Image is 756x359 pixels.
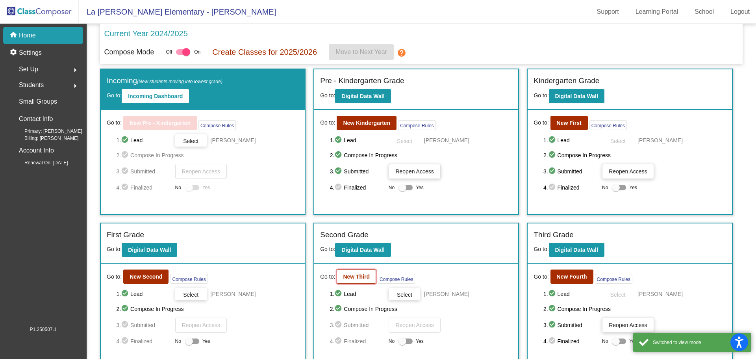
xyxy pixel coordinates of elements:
[330,167,385,176] span: 3. Submitted
[107,75,222,87] label: Incoming
[320,246,335,252] span: Go to:
[175,338,181,345] span: No
[550,116,588,130] button: New First
[12,159,68,166] span: Renewal On: [DATE]
[116,289,171,299] span: 1. Lead
[198,120,236,130] button: Compose Rules
[609,322,647,328] span: Reopen Access
[122,243,177,257] button: Digital Data Wall
[107,92,122,99] span: Go to:
[12,128,82,135] span: Primary: [PERSON_NAME]
[107,229,144,241] label: First Grade
[104,47,154,58] p: Compose Mode
[175,184,181,191] span: No
[424,290,469,298] span: [PERSON_NAME]
[116,337,171,346] span: 4. Finalized
[19,64,38,75] span: Set Up
[610,138,626,144] span: Select
[329,44,394,60] button: Move to Next Year
[543,167,598,176] span: 3. Submitted
[591,6,625,18] a: Support
[121,320,130,330] mat-icon: check_circle
[550,270,593,284] button: New Fourth
[12,135,78,142] span: Billing: [PERSON_NAME]
[602,164,654,179] button: Reopen Access
[389,164,440,179] button: Reopen Access
[330,320,385,330] span: 3. Submitted
[334,167,344,176] mat-icon: check_circle
[398,120,435,130] button: Compose Rules
[555,93,598,99] b: Digital Data Wall
[70,65,80,75] mat-icon: arrow_right
[166,48,172,56] span: Off
[548,320,558,330] mat-icon: check_circle
[397,48,406,58] mat-icon: help
[334,183,344,192] mat-icon: check_circle
[378,274,415,284] button: Compose Rules
[629,6,685,18] a: Learning Portal
[549,243,604,257] button: Digital Data Wall
[330,136,385,145] span: 1. Lead
[602,134,634,147] button: Select
[320,119,335,127] span: Go to:
[543,151,726,160] span: 2. Compose In Progress
[19,145,54,156] p: Account Info
[548,167,558,176] mat-icon: check_circle
[543,320,598,330] span: 3. Submitted
[330,289,385,299] span: 1. Lead
[121,183,130,192] mat-icon: check_circle
[330,304,513,314] span: 2. Compose In Progress
[320,273,335,281] span: Go to:
[116,304,299,314] span: 2. Compose In Progress
[397,292,412,298] span: Select
[123,270,169,284] button: New Second
[211,136,256,144] span: [PERSON_NAME]
[341,93,384,99] b: Digital Data Wall
[121,167,130,176] mat-icon: check_circle
[555,247,598,253] b: Digital Data Wall
[543,337,598,346] span: 4. Finalized
[688,6,720,18] a: School
[79,6,276,18] span: La [PERSON_NAME] Elementary - [PERSON_NAME]
[602,318,654,333] button: Reopen Access
[194,48,200,56] span: On
[343,120,390,126] b: New Kindergarten
[335,48,387,55] span: Move to Next Year
[543,136,598,145] span: 1. Lead
[724,6,756,18] a: Logout
[343,273,370,280] b: New Third
[629,183,637,192] span: Yes
[389,338,395,345] span: No
[548,304,558,314] mat-icon: check_circle
[182,168,220,175] span: Reopen Access
[549,89,604,103] button: Digital Data Wall
[9,31,19,40] mat-icon: home
[202,337,210,346] span: Yes
[602,184,608,191] span: No
[130,120,191,126] b: New Pre - Kindergarten
[609,168,647,175] span: Reopen Access
[334,151,344,160] mat-icon: check_circle
[183,292,198,298] span: Select
[170,274,208,284] button: Compose Rules
[548,151,558,160] mat-icon: check_circle
[128,93,183,99] b: Incoming Dashboard
[335,243,391,257] button: Digital Data Wall
[653,339,745,346] div: Switched to view mode
[334,320,344,330] mat-icon: check_circle
[595,274,632,284] button: Compose Rules
[341,247,384,253] b: Digital Data Wall
[534,273,548,281] span: Go to:
[116,136,171,145] span: 1. Lead
[330,183,385,192] span: 4. Finalized
[116,151,299,160] span: 2. Compose In Progress
[320,229,369,241] label: Second Grade
[183,138,198,144] span: Select
[19,96,57,107] p: Small Groups
[9,48,19,58] mat-icon: settings
[116,167,171,176] span: 3. Submitted
[19,80,44,91] span: Students
[116,183,171,192] span: 4. Finalized
[389,184,395,191] span: No
[19,113,53,125] p: Contact Info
